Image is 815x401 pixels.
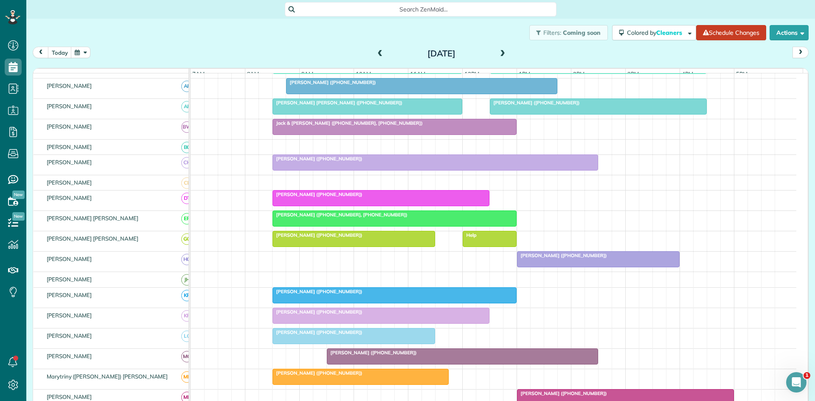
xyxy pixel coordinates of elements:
[181,233,193,245] span: GG
[45,276,94,283] span: [PERSON_NAME]
[181,81,193,92] span: AF
[517,252,607,258] span: [PERSON_NAME] ([PHONE_NUMBER])
[354,70,373,77] span: 10am
[680,70,695,77] span: 4pm
[181,274,193,286] span: JH
[45,255,94,262] span: [PERSON_NAME]
[786,372,807,393] iframe: Intercom live chat
[181,371,193,383] span: ME
[181,331,193,342] span: LC
[181,101,193,112] span: AF
[272,370,363,376] span: [PERSON_NAME] ([PHONE_NUMBER])
[272,212,408,218] span: [PERSON_NAME] ([PHONE_NUMBER], [PHONE_NUMBER])
[627,29,685,36] span: Colored by
[45,123,94,130] span: [PERSON_NAME]
[272,156,363,162] span: [PERSON_NAME] ([PHONE_NUMBER])
[517,70,532,77] span: 1pm
[45,312,94,319] span: [PERSON_NAME]
[181,157,193,168] span: CH
[286,79,377,85] span: [PERSON_NAME] ([PHONE_NUMBER])
[793,47,809,58] button: next
[563,29,601,36] span: Coming soon
[626,70,641,77] span: 3pm
[517,390,607,396] span: [PERSON_NAME] ([PHONE_NUMBER])
[191,70,206,77] span: 7am
[181,351,193,362] span: MG
[45,292,94,298] span: [PERSON_NAME]
[45,159,94,165] span: [PERSON_NAME]
[245,70,261,77] span: 8am
[300,70,315,77] span: 9am
[48,47,72,58] button: today
[12,212,25,221] span: New
[272,191,363,197] span: [PERSON_NAME] ([PHONE_NUMBER])
[181,177,193,189] span: CL
[45,353,94,359] span: [PERSON_NAME]
[272,100,403,106] span: [PERSON_NAME] [PERSON_NAME] ([PHONE_NUMBER])
[181,310,193,322] span: KR
[45,103,94,109] span: [PERSON_NAME]
[181,193,193,204] span: DT
[463,70,481,77] span: 12pm
[181,213,193,224] span: EP
[696,25,766,40] a: Schedule Changes
[489,100,580,106] span: [PERSON_NAME] ([PHONE_NUMBER])
[408,70,427,77] span: 11am
[571,70,586,77] span: 2pm
[12,191,25,199] span: New
[181,121,193,133] span: BW
[272,120,423,126] span: Jack & [PERSON_NAME] ([PHONE_NUMBER], [PHONE_NUMBER])
[612,25,696,40] button: Colored byCleaners
[181,290,193,301] span: KR
[45,215,140,222] span: [PERSON_NAME] [PERSON_NAME]
[462,232,477,238] span: Help
[45,235,140,242] span: [PERSON_NAME] [PERSON_NAME]
[45,143,94,150] span: [PERSON_NAME]
[272,309,363,315] span: [PERSON_NAME] ([PHONE_NUMBER])
[734,70,749,77] span: 5pm
[181,142,193,153] span: BC
[45,332,94,339] span: [PERSON_NAME]
[181,254,193,265] span: HG
[388,49,495,58] h2: [DATE]
[33,47,49,58] button: prev
[272,232,363,238] span: [PERSON_NAME] ([PHONE_NUMBER])
[45,179,94,186] span: [PERSON_NAME]
[45,194,94,201] span: [PERSON_NAME]
[45,373,169,380] span: Marytriny ([PERSON_NAME]) [PERSON_NAME]
[45,82,94,89] span: [PERSON_NAME]
[804,372,810,379] span: 1
[543,29,561,36] span: Filters:
[770,25,809,40] button: Actions
[326,350,417,356] span: [PERSON_NAME] ([PHONE_NUMBER])
[272,329,363,335] span: [PERSON_NAME] ([PHONE_NUMBER])
[272,289,363,294] span: [PERSON_NAME] ([PHONE_NUMBER])
[656,29,683,36] span: Cleaners
[45,393,94,400] span: [PERSON_NAME]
